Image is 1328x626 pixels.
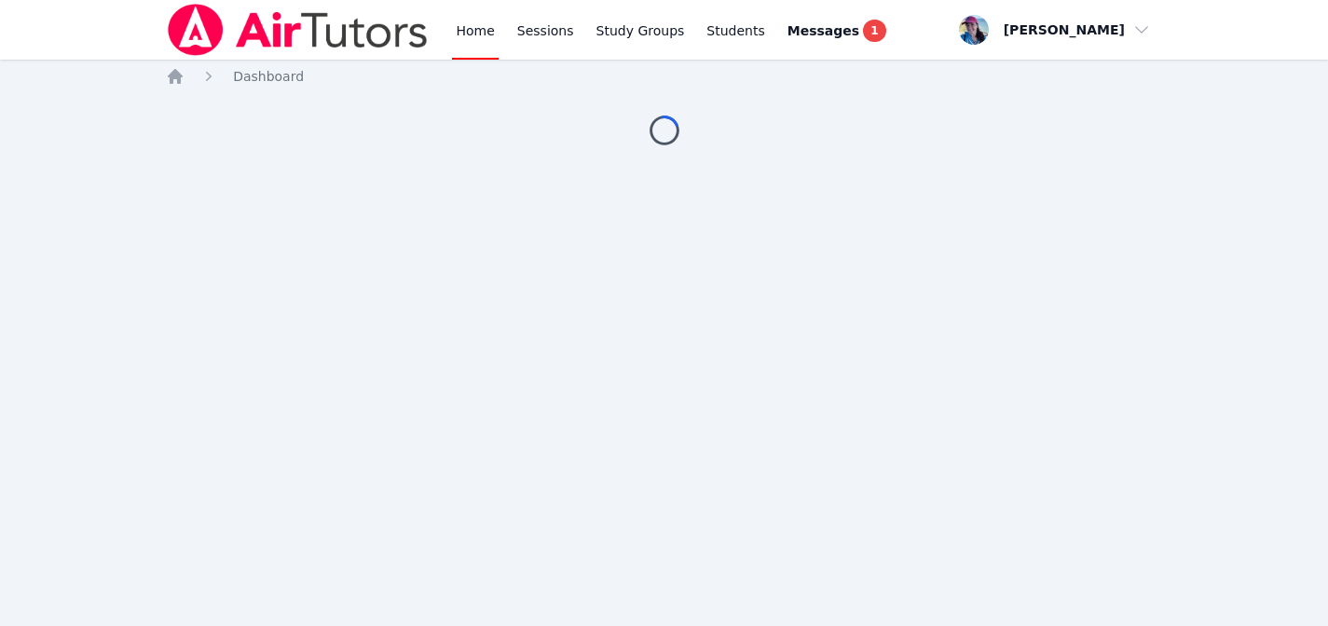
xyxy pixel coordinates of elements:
[166,4,430,56] img: Air Tutors
[166,67,1162,86] nav: Breadcrumb
[863,20,885,42] span: 1
[233,67,304,86] a: Dashboard
[787,21,859,40] span: Messages
[233,69,304,84] span: Dashboard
